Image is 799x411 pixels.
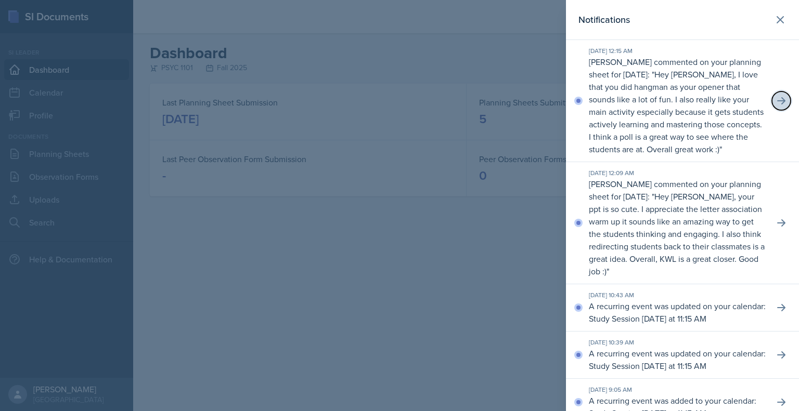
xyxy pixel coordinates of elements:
div: [DATE] 10:39 AM [589,338,766,347]
div: [DATE] 12:15 AM [589,46,766,56]
div: [DATE] 10:43 AM [589,290,766,300]
p: [PERSON_NAME] commented on your planning sheet for [DATE]: " " [589,178,766,277]
p: [PERSON_NAME] commented on your planning sheet for [DATE]: " " [589,56,766,155]
div: [DATE] 12:09 AM [589,168,766,178]
p: A recurring event was updated on your calendar: Study Session [DATE] at 11:15 AM [589,347,766,372]
h2: Notifications [578,12,630,27]
div: [DATE] 9:05 AM [589,385,766,394]
p: A recurring event was updated on your calendar: Study Session [DATE] at 11:15 AM [589,300,766,325]
p: Hey [PERSON_NAME], your ppt is so cute. I appreciate the letter association warm up it sounds lik... [589,191,765,277]
p: Hey [PERSON_NAME], I love that you did hangman as your opener that sounds like a lot of fun. I al... [589,69,764,155]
